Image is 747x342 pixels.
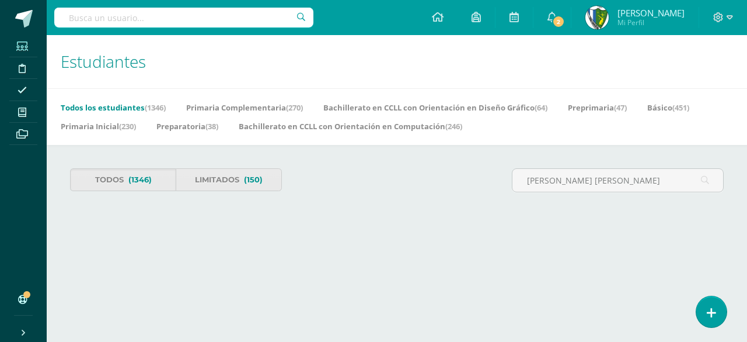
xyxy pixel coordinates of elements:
span: Estudiantes [61,50,146,72]
a: Preprimaria(47) [568,98,627,117]
span: (246) [445,121,462,132]
span: Mi Perfil [617,18,685,27]
span: (38) [205,121,218,132]
a: Primaria Inicial(230) [61,117,136,136]
a: Preparatoria(38) [156,117,218,136]
span: (1346) [145,102,166,113]
span: (451) [672,102,689,113]
span: (64) [535,102,547,113]
input: Busca al estudiante aquí... [512,169,723,192]
span: (230) [119,121,136,132]
img: 09cda7a8f8a612387b01df24d4d5f603.png [585,6,609,29]
a: Básico(451) [647,98,689,117]
input: Busca un usuario... [54,8,313,27]
a: Limitados(150) [176,168,281,191]
a: Primaria Complementaria(270) [186,98,303,117]
span: (47) [614,102,627,113]
a: Todos los estudiantes(1346) [61,98,166,117]
span: (270) [286,102,303,113]
a: Bachillerato en CCLL con Orientación en Computación(246) [239,117,462,136]
span: [PERSON_NAME] [617,7,685,19]
a: Todos(1346) [70,168,176,191]
span: (150) [244,169,263,191]
a: Bachillerato en CCLL con Orientación en Diseño Gráfico(64) [323,98,547,117]
span: 2 [552,15,565,28]
span: (1346) [128,169,152,191]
